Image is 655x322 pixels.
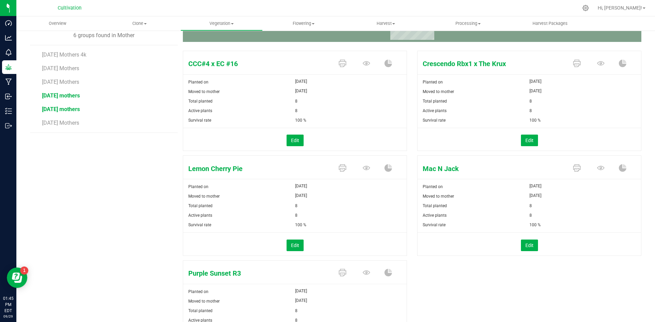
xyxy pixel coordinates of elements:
span: [DATE] [295,77,307,86]
span: Active plants [423,213,447,218]
span: [DATE] [529,182,541,190]
span: [DATE] Mothers [42,65,79,72]
span: [DATE] [295,296,307,305]
div: Manage settings [581,5,590,11]
span: [DATE] [295,191,307,200]
span: Moved to mother [188,299,220,304]
span: 8 [295,106,297,116]
span: Survival rate [423,118,446,123]
span: 8 [295,211,297,220]
a: Clone [99,16,181,31]
span: Planted on [188,184,208,189]
span: Survival rate [188,223,211,227]
inline-svg: Dashboard [5,20,12,27]
span: 8 [295,96,297,106]
span: Overview [40,20,75,27]
span: Survival rate [188,118,211,123]
span: Lemon Cherry Pie [183,164,332,174]
span: Vegetation [181,20,262,27]
span: Planted on [188,289,208,294]
span: [DATE] mothers [42,106,80,112]
span: Total planted [423,203,447,208]
a: Harvest [345,16,427,31]
inline-svg: Grow [5,64,12,71]
span: [DATE] Mothers [42,79,79,85]
span: Moved to mother [188,194,220,199]
span: Moved to mother [423,194,454,199]
span: [DATE] Mothers 4k [42,51,86,58]
iframe: Resource center [7,267,27,288]
span: Moved to mother [188,89,220,94]
inline-svg: Analytics [5,34,12,41]
span: [DATE] [295,182,307,190]
span: Processing [427,20,509,27]
span: Active plants [188,213,212,218]
span: Moved to mother [423,89,454,94]
span: 8 [295,201,297,211]
span: CCC#4 x EC #16 [183,59,332,69]
span: Hi, [PERSON_NAME]! [598,5,642,11]
span: [DATE] [295,287,307,295]
div: 6 groups found in Mother [30,31,178,40]
span: 100 % [295,220,306,230]
inline-svg: Manufacturing [5,78,12,85]
span: 100 % [295,116,306,125]
span: [DATE] [529,87,541,95]
button: Edit [287,240,304,251]
span: Harvest Packages [523,20,577,27]
span: 8 [295,306,297,316]
span: Active plants [188,108,212,113]
a: Harvest Packages [509,16,591,31]
span: Total planted [188,99,213,104]
span: Flowering [263,20,345,27]
span: Harvest [345,20,427,27]
span: 8 [529,106,532,116]
span: 8 [529,201,532,211]
span: Active plants [423,108,447,113]
span: 100 % [529,220,541,230]
span: [DATE] Mothers [42,120,79,126]
p: 09/29 [3,314,13,319]
span: Total planted [188,308,213,313]
iframe: Resource center unread badge [20,266,28,275]
span: days in mother [183,22,336,33]
span: [DATE] mothers [42,92,80,99]
span: Total planted [423,99,447,104]
button: Edit [287,135,304,146]
span: Cultivation [58,5,82,11]
span: [DATE] [295,87,307,95]
span: Survival rate [423,223,446,227]
span: Clone [99,20,180,27]
a: Processing [427,16,509,31]
button: Edit [521,135,538,146]
span: Total planted [188,203,213,208]
span: Crescendo Rbx1 x The Krux [418,59,566,69]
span: 8 [529,211,532,220]
span: Planted on [188,80,208,85]
span: [DATE] [529,77,541,86]
a: Flowering [263,16,345,31]
inline-svg: Inbound [5,93,12,100]
span: Planted on [423,80,443,85]
span: Planted on [423,184,443,189]
inline-svg: Outbound [5,122,12,129]
inline-svg: Monitoring [5,49,12,56]
button: Edit [521,240,538,251]
a: Vegetation [180,16,263,31]
span: Purple Sunset R3 [183,268,332,278]
a: Overview [16,16,99,31]
span: [DATE] [529,191,541,200]
span: Mac N Jack [418,164,566,174]
span: total plants [489,22,641,33]
span: 8 [529,96,532,106]
inline-svg: Inventory [5,108,12,114]
p: 01:45 PM EDT [3,295,13,314]
span: 100 % [529,116,541,125]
